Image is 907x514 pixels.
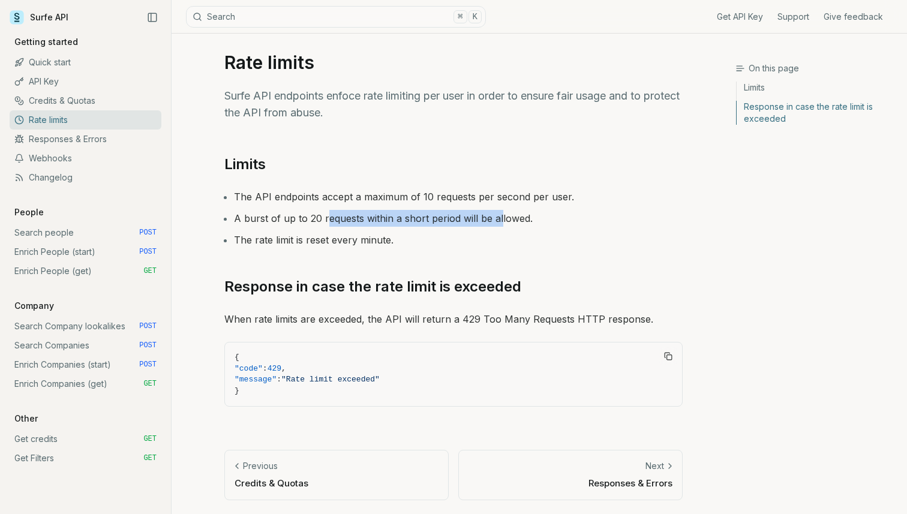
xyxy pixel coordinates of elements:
span: GET [143,453,157,463]
a: PreviousCredits & Quotas [224,450,449,500]
p: Company [10,300,59,312]
a: NextResponses & Errors [458,450,683,500]
li: A burst of up to 20 requests within a short period will be allowed. [234,210,683,227]
span: GET [143,379,157,389]
kbd: ⌘ [453,10,467,23]
a: Webhooks [10,149,161,168]
p: Next [645,460,664,472]
a: API Key [10,72,161,91]
a: Enrich People (start) POST [10,242,161,261]
kbd: K [468,10,482,23]
span: , [281,364,286,373]
button: Collapse Sidebar [143,8,161,26]
button: Search⌘K [186,6,486,28]
p: Surfe API endpoints enfoce rate limiting per user in order to ensure fair usage and to protect th... [224,88,683,121]
span: POST [139,228,157,238]
a: Quick start [10,53,161,72]
a: Support [777,11,809,23]
a: Search Companies POST [10,336,161,355]
a: Get credits GET [10,429,161,449]
a: Get Filters GET [10,449,161,468]
a: Limits [737,82,897,97]
a: Enrich People (get) GET [10,261,161,281]
p: People [10,206,49,218]
li: The rate limit is reset every minute. [234,232,683,248]
span: GET [143,434,157,444]
span: GET [143,266,157,276]
span: POST [139,360,157,369]
span: "Rate limit exceeded" [281,375,380,384]
p: Other [10,413,43,425]
span: POST [139,321,157,331]
span: : [263,364,268,373]
a: Search people POST [10,223,161,242]
a: Rate limits [10,110,161,130]
h1: Rate limits [224,52,683,73]
span: "code" [235,364,263,373]
span: "message" [235,375,277,384]
p: Previous [243,460,278,472]
a: Credits & Quotas [10,91,161,110]
a: Get API Key [717,11,763,23]
a: Response in case the rate limit is exceeded [737,97,897,125]
a: Responses & Errors [10,130,161,149]
span: POST [139,247,157,257]
a: Response in case the rate limit is exceeded [224,277,521,296]
p: Credits & Quotas [235,477,439,489]
a: Surfe API [10,8,68,26]
h3: On this page [735,62,897,74]
a: Enrich Companies (start) POST [10,355,161,374]
span: { [235,353,239,362]
a: Give feedback [824,11,883,23]
button: Copy Text [659,347,677,365]
li: The API endpoints accept a maximum of 10 requests per second per user. [234,188,683,205]
span: : [277,375,281,384]
a: Search Company lookalikes POST [10,317,161,336]
p: Responses & Errors [468,477,672,489]
p: When rate limits are exceeded, the API will return a 429 Too Many Requests HTTP response. [224,311,683,327]
a: Limits [224,155,266,174]
a: Enrich Companies (get) GET [10,374,161,393]
span: } [235,386,239,395]
p: Getting started [10,36,83,48]
span: POST [139,341,157,350]
a: Changelog [10,168,161,187]
span: 429 [268,364,281,373]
